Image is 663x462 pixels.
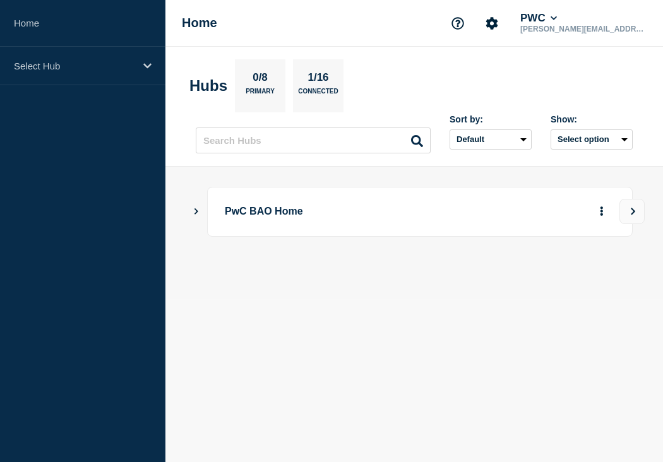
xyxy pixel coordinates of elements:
[518,25,649,33] p: [PERSON_NAME][EMAIL_ADDRESS][DOMAIN_NAME]
[298,88,338,101] p: Connected
[246,88,275,101] p: Primary
[445,10,471,37] button: Support
[479,10,505,37] button: Account settings
[619,199,645,224] button: View
[14,61,135,71] p: Select Hub
[551,129,633,150] button: Select option
[196,127,431,153] input: Search Hubs
[225,200,541,223] p: PwC BAO Home
[594,200,610,223] button: More actions
[518,12,559,25] button: PWC
[182,16,217,30] h1: Home
[193,207,200,216] button: Show Connected Hubs
[450,129,532,150] select: Sort by
[303,71,333,88] p: 1/16
[189,77,227,95] h2: Hubs
[248,71,273,88] p: 0/8
[551,114,633,124] div: Show:
[450,114,532,124] div: Sort by:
